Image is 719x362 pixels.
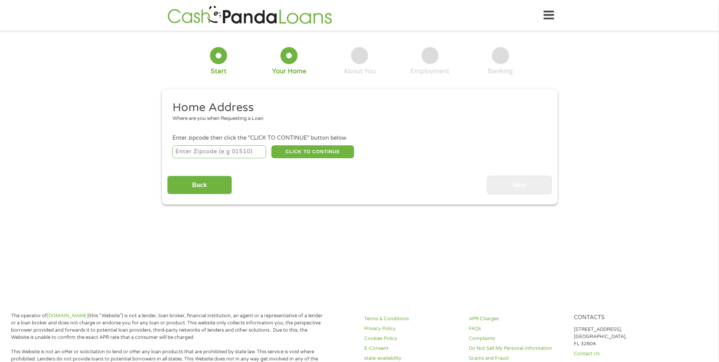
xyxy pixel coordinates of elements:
a: Do Not Sell My Personal Information [469,345,564,352]
a: Contact Us [574,350,669,357]
p: The operator of (this “Website”) is not a lender, loan broker, financial institution, an agent or... [11,312,326,341]
div: Enter zipcode then click the "CLICK TO CONTINUE" button below. [172,134,546,142]
a: Privacy Policy [364,325,460,332]
div: Your Home [272,67,306,76]
a: Cookies Policy [364,335,460,342]
a: state-availability [364,355,460,362]
input: Back [167,176,232,194]
input: Next [487,176,552,194]
a: Complaints [469,335,564,342]
a: APR Charges [469,315,564,323]
a: FAQs [469,325,564,332]
div: About You [343,67,376,76]
div: Start [211,67,227,76]
button: CLICK TO CONTINUE [271,145,354,158]
a: Scams and Fraud [469,355,564,362]
a: Terms & Conditions [364,315,460,323]
a: [DOMAIN_NAME] [47,313,88,319]
img: GetLoanNow Logo [165,5,334,26]
p: [STREET_ADDRESS], [GEOGRAPHIC_DATA], FL 32804. [574,326,669,348]
div: Banking [488,67,513,76]
a: E-Consent [364,345,460,352]
h4: Contacts [574,314,669,321]
h2: Home Address [172,100,541,115]
input: Enter Zipcode (e.g 01510) [172,145,266,158]
div: Employment [410,67,450,76]
div: Where are you when Requesting a Loan. [172,115,541,123]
